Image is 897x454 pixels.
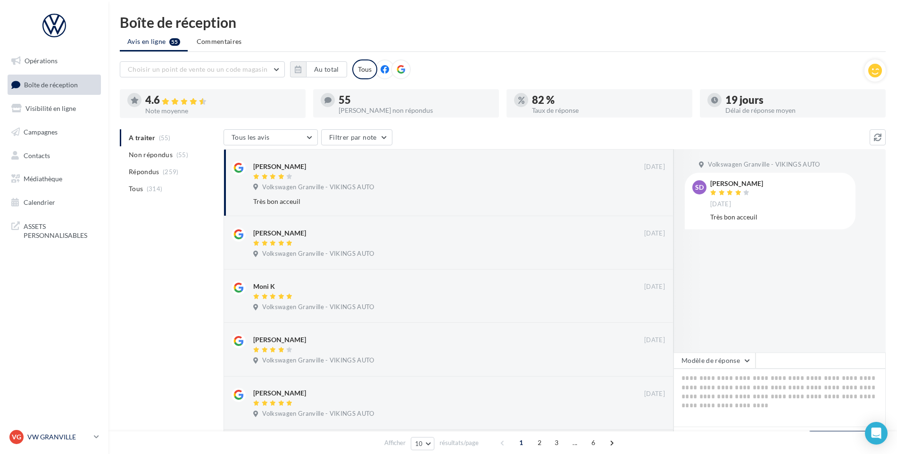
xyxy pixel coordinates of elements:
[673,353,756,369] button: Modèle de réponse
[253,335,306,345] div: [PERSON_NAME]
[290,61,347,77] button: Au total
[253,197,604,206] div: Très bon acceuil
[6,169,103,189] a: Médiathèque
[129,184,143,193] span: Tous
[567,435,582,450] span: ...
[12,432,21,442] span: VG
[6,216,103,244] a: ASSETS PERSONNALISABLES
[644,163,665,171] span: [DATE]
[644,336,665,345] span: [DATE]
[24,175,62,183] span: Médiathèque
[24,80,78,88] span: Boîte de réception
[6,146,103,166] a: Contacts
[321,129,392,145] button: Filtrer par note
[6,193,103,212] a: Calendrier
[24,151,50,159] span: Contacts
[710,212,848,222] div: Très bon acceuil
[710,180,763,187] div: [PERSON_NAME]
[129,150,173,160] span: Non répondus
[6,99,103,118] a: Visibilité en ligne
[384,438,406,447] span: Afficher
[695,183,704,192] span: SD
[339,107,491,114] div: [PERSON_NAME] non répondus
[176,151,188,159] span: (55)
[6,75,103,95] a: Boîte de réception
[708,160,820,169] span: Volkswagen Granville - VIKINGS AUTO
[24,220,97,240] span: ASSETS PERSONNALISABLES
[25,57,58,65] span: Opérations
[725,95,878,105] div: 19 jours
[339,95,491,105] div: 55
[415,440,423,447] span: 10
[865,422,888,445] div: Open Intercom Messenger
[710,200,731,209] span: [DATE]
[253,162,306,171] div: [PERSON_NAME]
[27,432,90,442] p: VW GRANVILLE
[8,428,101,446] a: VG VW GRANVILLE
[6,51,103,71] a: Opérations
[6,122,103,142] a: Campagnes
[549,435,564,450] span: 3
[145,95,298,106] div: 4.6
[262,356,374,365] span: Volkswagen Granville - VIKINGS AUTO
[25,104,76,112] span: Visibilité en ligne
[306,61,347,77] button: Au total
[352,59,377,79] div: Tous
[514,435,529,450] span: 1
[145,108,298,114] div: Note moyenne
[532,95,685,105] div: 82 %
[224,129,318,145] button: Tous les avis
[24,128,58,136] span: Campagnes
[262,410,374,418] span: Volkswagen Granville - VIKINGS AUTO
[532,435,547,450] span: 2
[253,228,306,238] div: [PERSON_NAME]
[725,107,878,114] div: Délai de réponse moyen
[163,168,179,176] span: (259)
[129,167,159,177] span: Répondus
[128,65,267,73] span: Choisir un point de vente ou un code magasin
[120,61,285,77] button: Choisir un point de vente ou un code magasin
[120,15,886,29] div: Boîte de réception
[644,283,665,291] span: [DATE]
[24,198,55,206] span: Calendrier
[197,37,242,45] span: Commentaires
[253,388,306,398] div: [PERSON_NAME]
[532,107,685,114] div: Taux de réponse
[147,185,163,193] span: (314)
[232,133,270,141] span: Tous les avis
[644,229,665,238] span: [DATE]
[440,438,479,447] span: résultats/page
[411,437,435,450] button: 10
[262,250,374,258] span: Volkswagen Granville - VIKINGS AUTO
[262,183,374,192] span: Volkswagen Granville - VIKINGS AUTO
[262,303,374,311] span: Volkswagen Granville - VIKINGS AUTO
[586,435,601,450] span: 6
[644,390,665,398] span: [DATE]
[253,282,275,291] div: Moni K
